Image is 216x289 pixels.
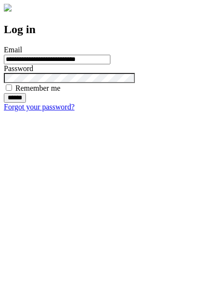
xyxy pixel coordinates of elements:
[4,103,74,111] a: Forgot your password?
[4,64,33,72] label: Password
[4,4,12,12] img: logo-4e3dc11c47720685a147b03b5a06dd966a58ff35d612b21f08c02c0306f2b779.png
[15,84,60,92] label: Remember me
[4,46,22,54] label: Email
[4,23,212,36] h2: Log in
